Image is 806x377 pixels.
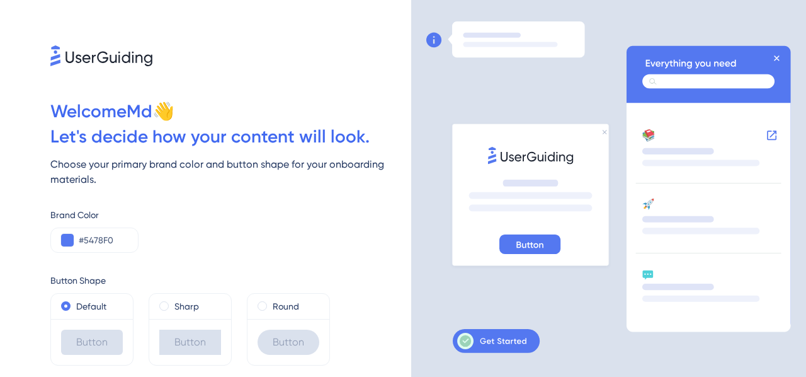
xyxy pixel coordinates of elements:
[174,299,199,314] label: Sharp
[50,99,411,124] div: Welcome Md 👋
[50,273,411,288] div: Button Shape
[76,299,106,314] label: Default
[50,207,411,223] div: Brand Color
[273,299,299,314] label: Round
[50,124,411,149] div: Let ' s decide how your content will look.
[159,330,221,355] div: Button
[61,330,123,355] div: Button
[50,157,411,187] div: Choose your primary brand color and button shape for your onboarding materials.
[258,330,319,355] div: Button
